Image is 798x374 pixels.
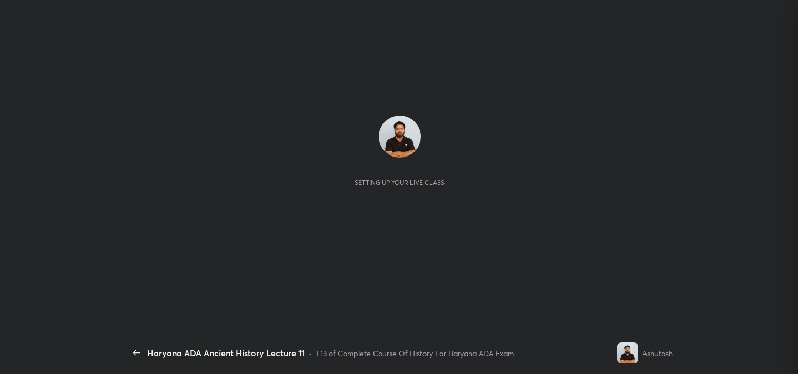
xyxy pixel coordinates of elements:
div: L13 of Complete Course Of History For Haryana ADA Exam [317,348,514,359]
div: • [309,348,312,359]
img: 50a2b7cafd4e47798829f34b8bc3a81a.jpg [617,342,638,363]
div: Haryana ADA Ancient History Lecture 11 [147,347,305,359]
div: Setting up your live class [355,179,445,186]
img: 50a2b7cafd4e47798829f34b8bc3a81a.jpg [379,116,421,158]
div: Ashutosh [642,348,673,359]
